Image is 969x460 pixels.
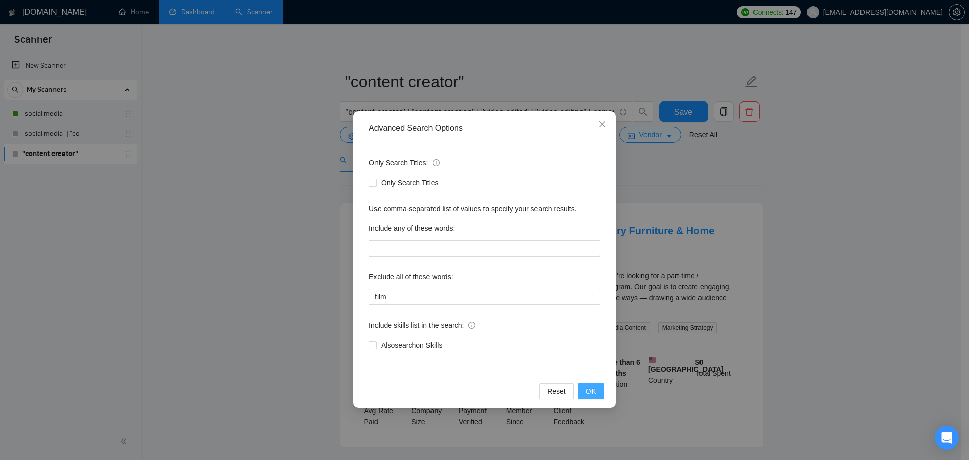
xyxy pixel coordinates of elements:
span: Also search on Skills [377,340,446,351]
span: Only Search Titles: [369,157,440,168]
button: OK [578,383,604,399]
span: info-circle [433,159,440,166]
div: Open Intercom Messenger [935,426,959,450]
span: info-circle [468,322,475,329]
label: Exclude all of these words: [369,269,453,285]
span: Only Search Titles [377,177,443,188]
span: Reset [547,386,566,397]
div: Use comma-separated list of values to specify your search results. [369,203,600,214]
span: close [598,120,606,128]
div: Advanced Search Options [369,123,600,134]
span: OK [586,386,596,397]
span: Include skills list in the search: [369,320,475,331]
button: Close [588,111,616,138]
label: Include any of these words: [369,220,455,236]
button: Reset [539,383,574,399]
